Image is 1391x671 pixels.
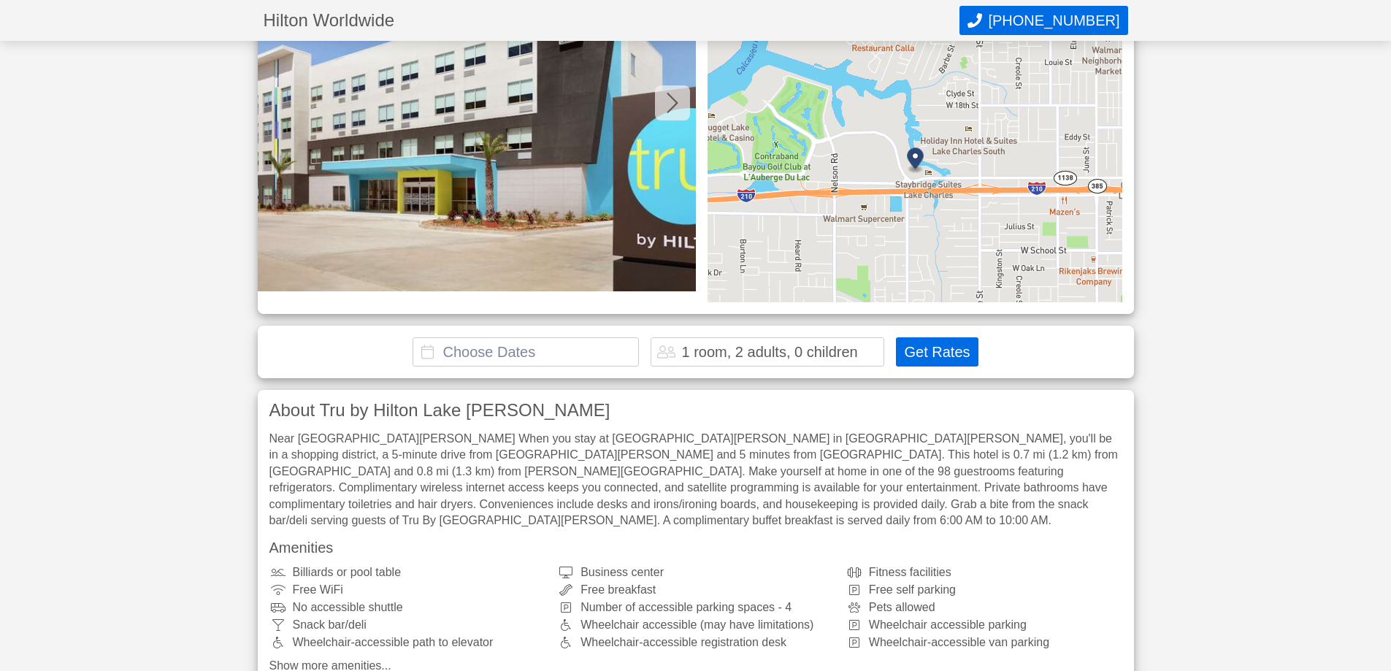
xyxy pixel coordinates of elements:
div: Billiards or pool table [269,567,546,578]
div: Wheelchair accessible parking [846,619,1122,631]
div: Business center [557,567,834,578]
img: map [708,39,1122,302]
div: 1 room, 2 adults, 0 children [681,345,857,359]
div: Wheelchair-accessible van parking [846,637,1122,648]
input: Choose Dates [413,337,639,367]
div: Near [GEOGRAPHIC_DATA][PERSON_NAME] When you stay at [GEOGRAPHIC_DATA][PERSON_NAME] in [GEOGRAPHI... [269,431,1122,529]
button: Get Rates [896,337,978,367]
button: Call [959,6,1127,35]
div: Free WiFi [269,584,546,596]
h3: Amenities [269,540,1122,555]
h3: About Tru by Hilton Lake [PERSON_NAME] [269,402,1122,419]
div: Wheelchair-accessible path to elevator [269,637,546,648]
div: Fitness facilities [846,567,1122,578]
div: Wheelchair accessible (may have limitations) [557,619,834,631]
div: Snack bar/deli [269,619,546,631]
div: Free self parking [846,584,1122,596]
div: Pets allowed [846,602,1122,613]
div: Free breakfast [557,584,834,596]
div: Wheelchair-accessible registration desk [557,637,834,648]
div: No accessible shuttle [269,602,546,613]
span: [PHONE_NUMBER] [988,12,1119,29]
h1: Hilton Worldwide [264,12,960,29]
div: Number of accessible parking spaces - 4 [557,602,834,613]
